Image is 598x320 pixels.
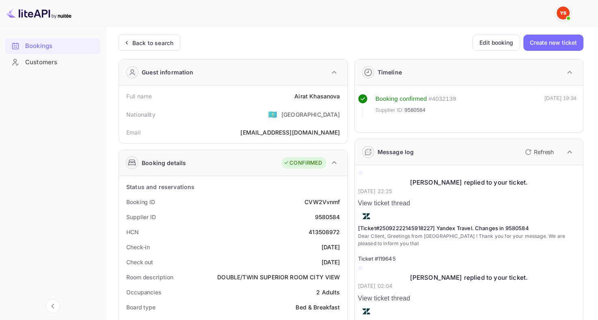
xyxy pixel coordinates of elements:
button: Refresh [520,146,557,159]
div: Bed & Breakfast [296,303,340,311]
div: Customers [25,58,96,67]
div: Bookings [25,41,96,51]
p: Dear Client, Greetings from [GEOGRAPHIC_DATA] ! Thank you for your message. We are pleased to inf... [358,233,580,247]
span: United States [268,107,277,122]
div: Booking details [142,159,186,167]
div: # 4032139 [428,94,456,104]
div: [PERSON_NAME] replied to your ticket. [358,178,580,187]
p: View ticket thread [358,294,580,303]
div: Room description [126,273,173,281]
div: [DATE] [322,243,340,251]
a: Customers [5,54,100,70]
span: Supplier ID: [376,106,404,114]
div: CVW2Vvnmf [304,198,340,206]
div: Customers [5,54,100,70]
div: Check out [126,258,153,266]
div: CONFIRMED [283,159,322,167]
div: Back to search [132,39,173,47]
div: Email [126,128,140,137]
div: Board type [126,303,155,311]
p: [DATE] 02:04 [358,282,580,290]
button: Edit booking [473,35,520,51]
div: Check-in [126,243,150,251]
div: Message log [378,148,414,156]
div: Supplier ID [126,213,156,221]
div: Guest information [142,68,194,76]
div: Full name [126,92,152,100]
div: Booking confirmed [376,94,427,104]
div: HCN [126,228,139,236]
span: 9580584 [404,106,425,114]
div: DOUBLE/TWIN SUPERIOR ROOM CITY VIEW [217,273,340,281]
div: [DATE] [322,258,340,266]
img: LiteAPI logo [6,7,71,20]
button: Collapse navigation [45,299,60,313]
div: Status and reservations [126,183,194,191]
div: [DATE] 19:34 [544,94,576,118]
div: 413508972 [309,228,340,236]
p: View ticket thread [358,198,580,208]
p: [Ticket#25092222145918227] Yandex Travel. Changes in 9580584 [358,224,580,233]
div: Nationality [126,110,155,119]
img: AwvSTEc2VUhQAAAAAElFTkSuQmCC [358,208,374,224]
img: Yandex Support [557,7,570,20]
div: Timeline [378,68,402,76]
div: Bookings [5,38,100,54]
button: Create new ticket [523,35,583,51]
div: [PERSON_NAME] replied to your ticket. [358,273,580,283]
p: Refresh [534,148,554,156]
img: AwvSTEc2VUhQAAAAAElFTkSuQmCC [358,303,374,320]
span: Ticket #119645 [358,255,396,262]
div: [GEOGRAPHIC_DATA] [281,110,340,119]
div: Airat Khasanova [294,92,340,100]
div: 2 Adults [316,288,340,296]
a: Bookings [5,38,100,53]
div: Occupancies [126,288,162,296]
div: [EMAIL_ADDRESS][DOMAIN_NAME] [240,128,340,137]
p: [DATE] 22:25 [358,187,580,196]
div: 9580584 [315,213,340,221]
div: Booking ID [126,198,155,206]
